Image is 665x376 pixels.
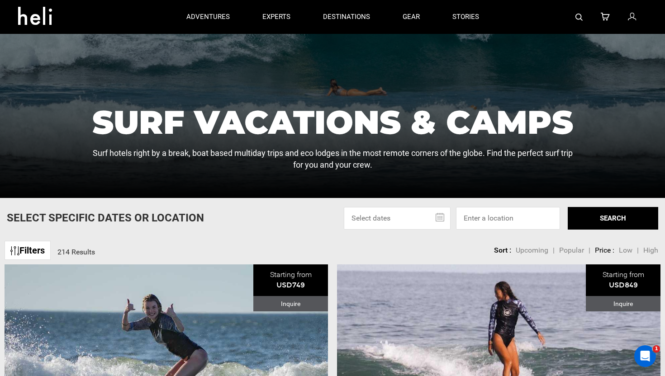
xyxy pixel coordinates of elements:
span: 1 [653,345,660,352]
li: | [589,245,590,256]
span: High [643,246,658,254]
li: Price : [595,245,614,256]
span: Popular [559,246,584,254]
a: Filters [5,241,51,260]
li: Sort : [494,245,511,256]
p: destinations [323,12,370,22]
img: btn-icon.svg [10,246,19,255]
span: 214 Results [57,248,95,256]
span: Low [619,246,632,254]
li: | [637,245,639,256]
span: Upcoming [516,246,548,254]
iframe: Intercom live chat [634,345,656,367]
p: experts [262,12,290,22]
p: Surf hotels right by a break, boat based multiday trips and eco lodges in the most remote corners... [88,147,577,170]
li: | [553,245,555,256]
img: search-bar-icon.svg [575,14,583,21]
h1: Surf Vacations & Camps [88,106,577,138]
p: adventures [186,12,230,22]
